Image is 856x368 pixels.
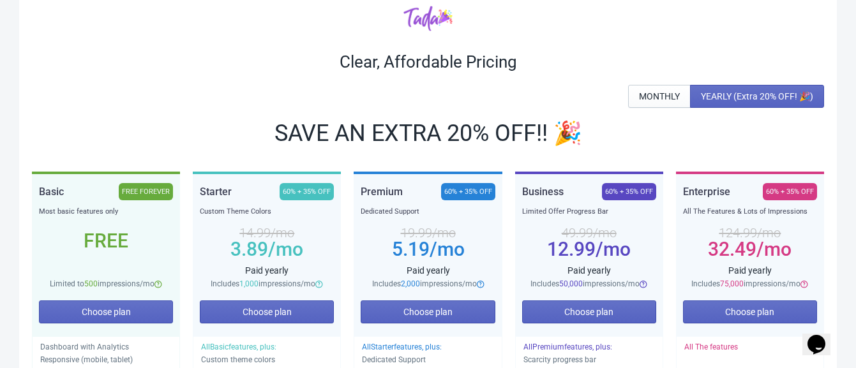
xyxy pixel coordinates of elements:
[401,279,420,288] span: 2,000
[602,183,656,200] div: 60% + 35% OFF
[239,279,259,288] span: 1,000
[200,183,232,200] div: Starter
[720,279,744,288] span: 75,000
[39,236,173,246] div: Free
[361,264,495,277] div: Paid yearly
[201,342,276,351] span: All Basic features, plus:
[119,183,173,200] div: FREE FOREVER
[200,228,334,238] div: 14.99 /mo
[361,205,495,218] div: Dedicated Support
[523,342,612,351] span: All Premium features, plus:
[200,264,334,277] div: Paid yearly
[756,238,792,260] span: /mo
[701,91,813,101] span: YEARLY (Extra 20% OFF! 🎉)
[683,228,817,238] div: 124.99 /mo
[280,183,334,200] div: 60% + 35% OFF
[361,183,403,200] div: Premium
[362,353,493,366] p: Dedicated Support
[441,183,495,200] div: 60% + 35% OFF
[522,300,656,323] button: Choose plan
[243,307,292,317] span: Choose plan
[84,279,98,288] span: 500
[683,264,817,277] div: Paid yearly
[39,277,173,290] div: Limited to impressions/mo
[200,244,334,254] div: 3.89
[691,279,800,288] span: Includes impressions/mo
[39,205,173,218] div: Most basic features only
[201,353,333,366] p: Custom theme colors
[559,279,583,288] span: 50,000
[403,5,453,31] img: tadacolor.png
[361,228,495,238] div: 19.99 /mo
[522,264,656,277] div: Paid yearly
[530,279,640,288] span: Includes impressions/mo
[802,317,843,355] iframe: chat widget
[596,238,631,260] span: /mo
[522,228,656,238] div: 49.99 /mo
[200,205,334,218] div: Custom Theme Colors
[39,300,173,323] button: Choose plan
[522,183,564,200] div: Business
[763,183,817,200] div: 60% + 35% OFF
[39,183,64,200] div: Basic
[32,52,824,72] div: Clear, Affordable Pricing
[361,300,495,323] button: Choose plan
[683,300,817,323] button: Choose plan
[40,341,172,353] p: Dashboard with Analytics
[628,85,691,108] button: MONTHLY
[82,307,131,317] span: Choose plan
[690,85,824,108] button: YEARLY (Extra 20% OFF! 🎉)
[268,238,303,260] span: /mo
[523,353,655,366] p: Scarcity progress bar
[430,238,465,260] span: /mo
[372,279,477,288] span: Includes impressions/mo
[211,279,315,288] span: Includes impressions/mo
[683,183,730,200] div: Enterprise
[683,244,817,254] div: 32.49
[639,91,680,101] span: MONTHLY
[32,123,824,144] div: SAVE AN EXTRA 20% OFF!! 🎉
[522,205,656,218] div: Limited Offer Progress Bar
[200,300,334,323] button: Choose plan
[403,307,453,317] span: Choose plan
[564,307,613,317] span: Choose plan
[684,342,738,351] span: All The features
[40,353,172,366] p: Responsive (mobile, tablet)
[362,342,442,351] span: All Starter features, plus:
[361,244,495,254] div: 5.19
[522,244,656,254] div: 12.99
[683,205,817,218] div: All The Features & Lots of Impressions
[725,307,774,317] span: Choose plan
